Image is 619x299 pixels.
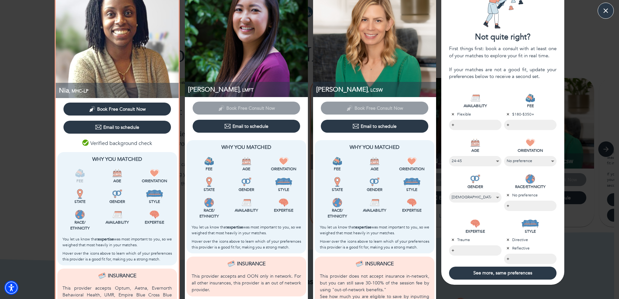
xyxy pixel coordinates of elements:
img: Gender [112,189,122,199]
p: State [192,187,226,193]
p: You let us know that was most important to you, so we weighed that most heavily in your matches. [62,236,172,248]
img: ORIENTATION [525,138,535,148]
p: Why You Matched [320,143,429,151]
img: Style [275,177,293,187]
p: LCSW [316,85,436,94]
p: Age [100,178,134,184]
img: Age [242,156,251,166]
img: Orientation [407,156,417,166]
img: AVAILABILITY [470,93,480,103]
img: State [204,177,214,187]
p: Gender [229,187,264,193]
p: Gender [100,199,134,205]
p: Race/ Ethnicity [320,207,355,219]
img: Gender [370,177,379,187]
p: ORIENTATION [504,148,557,153]
img: Orientation [279,156,288,166]
p: This provider does not accept insurance in-network, but you can still save 30-100% of the session... [320,273,429,293]
img: Expertise [150,210,159,219]
p: Race/ Ethnicity [192,207,226,219]
img: Fee [75,168,85,178]
p: AVAILABILITY [449,103,501,109]
div: Accessibility Menu [4,281,18,295]
img: Expertise [279,198,288,207]
p: Hover over the icons above to learn which of your preferences this provider is a good fit for, ma... [62,250,172,262]
p: EXPERTISE [449,228,501,234]
img: Style [403,177,421,187]
img: EXPERTISE [470,219,480,228]
p: Fee [320,166,355,172]
p: Why You Matched [192,143,301,151]
p: Insurance [108,272,136,280]
p: Directive [504,237,557,243]
img: GENDER [470,174,480,184]
div: This provider is licensed to work in your state. [320,177,355,193]
p: Race/ Ethnicity [62,219,97,231]
span: This provider has not yet shared their calendar link. Please email the provider to schedule [193,105,300,111]
p: MHC-LP [59,86,179,95]
div: Email to schedule [95,124,139,130]
p: Expertise [395,207,429,213]
p: Availability [229,207,264,213]
p: Reflective [504,245,557,251]
p: Style [395,187,429,193]
button: Book Free Consult Now [63,103,171,116]
img: Race/<br />Ethnicity [75,210,85,219]
p: You let us know that was most important to you, so we weighed that most heavily in your matches. [192,224,301,236]
span: , MHC-LP [69,88,88,94]
span: Book Free Consult Now [97,106,146,112]
img: Availability [112,210,122,219]
span: , LCSW [368,87,383,93]
img: RACE/ETHNICITY [525,174,535,184]
img: Fee [204,156,214,166]
p: Insurance [237,260,265,268]
img: Style [146,189,163,199]
img: Age [112,168,122,178]
img: Race/<br />Ethnicity [204,198,214,207]
div: This provider is licensed to work in your state. [192,177,226,193]
img: Fee [332,156,342,166]
div: Email to schedule [353,123,397,129]
div: Email to schedule [224,123,268,129]
p: Gender [357,187,392,193]
b: expertise [98,237,114,242]
button: Email to schedule [321,120,428,133]
img: STYLE [521,219,539,228]
button: See more, same preferences [449,267,557,280]
img: Availability [242,198,251,207]
span: , LMFT [240,87,253,93]
p: You let us know that was most important to you, so we weighed that most heavily in your matches. [320,224,429,236]
img: Age [370,156,379,166]
p: Verified background check [82,139,152,147]
img: State [332,177,342,187]
p: Availability [100,219,134,225]
img: AGE [470,138,480,148]
p: AGE [449,148,501,153]
button: Email to schedule [63,121,171,134]
b: expertise [355,225,371,230]
p: Availability [357,207,392,213]
p: Age [357,166,392,172]
img: Orientation [150,168,159,178]
p: State [62,199,97,205]
p: Flexible [449,111,501,117]
p: This provider accepts and OON only in network. For all other insurances, this provider is an out ... [192,273,301,293]
b: expertise [227,225,243,230]
p: $180-$350+ [504,111,557,117]
img: Gender [242,177,251,187]
p: Orientation [266,166,301,172]
p: LMFT [188,85,308,94]
p: Orientation [137,178,172,184]
div: This provider is licensed to work in your state. [62,189,97,205]
p: Style [137,199,172,205]
p: State [320,187,355,193]
div: First things first: book a consult with at least one of your matches to explore your fit in real ... [449,45,557,80]
p: Style [266,187,301,193]
p: Trauma [449,237,501,243]
p: RACE/ETHNICITY [504,184,557,190]
img: Expertise [407,198,417,207]
p: Why You Matched [62,155,172,163]
p: STYLE [504,228,557,234]
p: Fee [192,166,226,172]
img: FEE [525,93,535,103]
